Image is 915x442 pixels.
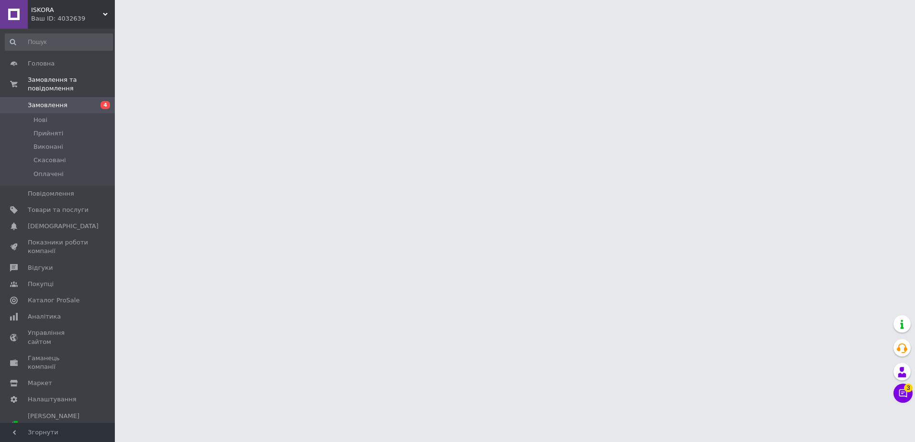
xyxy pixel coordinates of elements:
button: Чат з покупцем3 [893,384,913,403]
span: Гаманець компанії [28,354,89,371]
span: Замовлення [28,101,67,110]
span: 3 [904,384,913,392]
span: Покупці [28,280,54,288]
span: Відгуки [28,264,53,272]
span: Оплачені [33,170,64,178]
span: Головна [28,59,55,68]
div: Ваш ID: 4032639 [31,14,115,23]
span: [DEMOGRAPHIC_DATA] [28,222,99,231]
span: Товари та послуги [28,206,89,214]
span: [PERSON_NAME] та рахунки [28,412,89,438]
span: Показники роботи компанії [28,238,89,255]
span: Скасовані [33,156,66,165]
span: Повідомлення [28,189,74,198]
span: Нові [33,116,47,124]
span: Управління сайтом [28,329,89,346]
span: Налаштування [28,395,77,404]
span: Виконані [33,143,63,151]
span: ISKORA [31,6,103,14]
span: 4 [100,101,110,109]
span: Каталог ProSale [28,296,79,305]
span: Маркет [28,379,52,387]
span: Аналітика [28,312,61,321]
span: Прийняті [33,129,63,138]
input: Пошук [5,33,113,51]
span: Замовлення та повідомлення [28,76,115,93]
